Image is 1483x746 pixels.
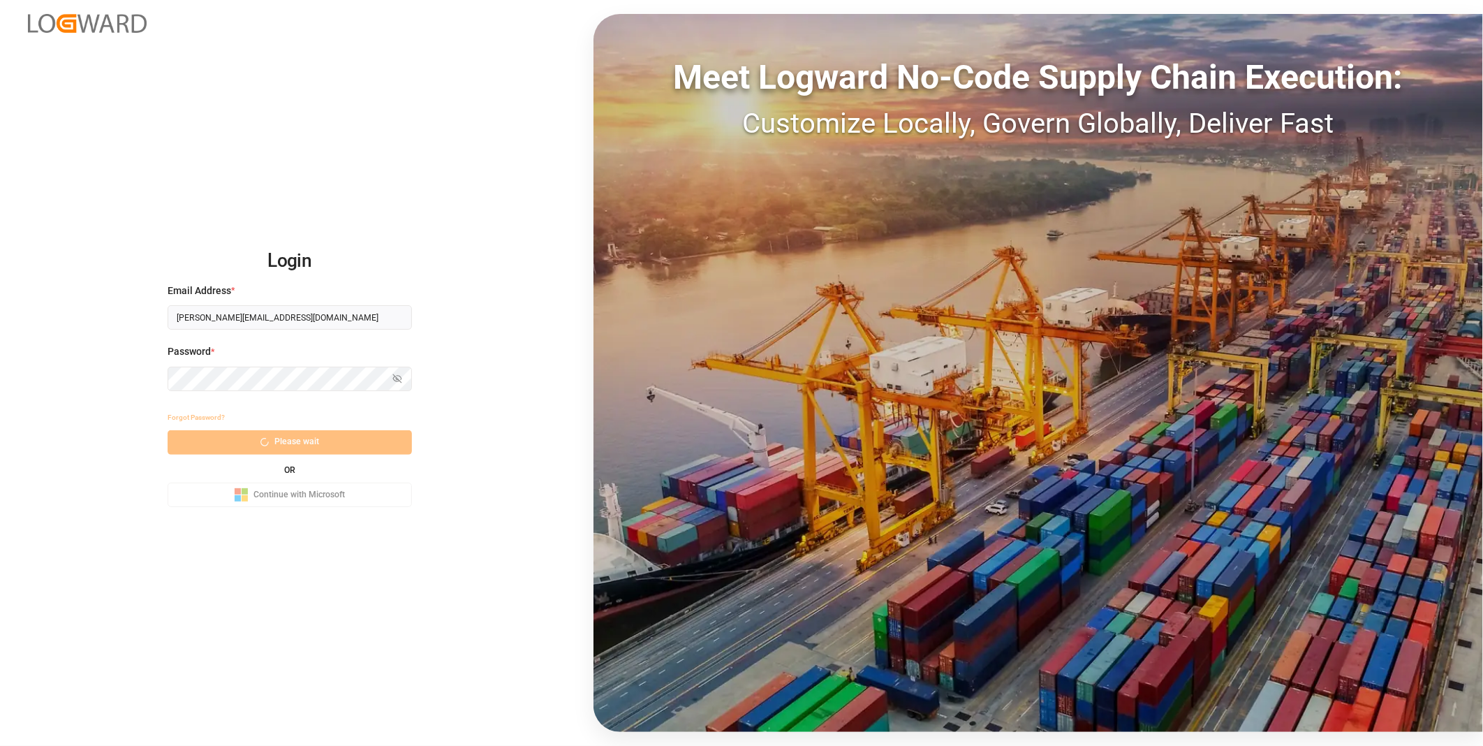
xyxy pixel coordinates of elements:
div: Meet Logward No-Code Supply Chain Execution: [593,52,1483,103]
input: Enter your email [168,305,412,330]
div: Customize Locally, Govern Globally, Deliver Fast [593,103,1483,145]
span: Email Address [168,284,231,298]
h2: Login [168,239,412,284]
img: Logward_new_orange.png [28,14,147,33]
small: OR [284,466,295,474]
span: Password [168,344,211,359]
